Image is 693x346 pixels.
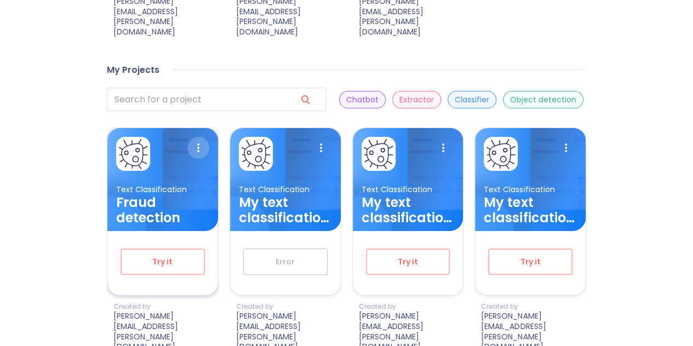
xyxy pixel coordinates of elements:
h3: My text classification project [362,195,455,226]
p: Object detection [510,95,576,105]
input: search [107,88,288,111]
p: Text Classification [362,184,455,195]
img: card ellipse [107,164,181,302]
img: card ellipse [230,164,303,302]
img: card avatar [363,139,394,169]
button: Try it [121,249,205,275]
span: Try it [385,255,432,269]
h4: My Projects [107,65,159,76]
p: Classifier [455,95,489,105]
p: Chatbot [346,95,379,105]
img: card avatar [118,139,148,169]
p: Created by [481,302,586,311]
p: Text Classification [239,184,332,195]
p: Text Classification [484,184,577,195]
span: Try it [507,255,554,269]
p: Created by [359,302,464,311]
span: Try it [139,255,186,269]
p: Text Classification [116,184,209,195]
h3: My text classification project [239,195,332,226]
h3: Fraud detection [116,195,209,226]
img: card avatar [240,139,271,169]
img: card ellipse [475,164,548,302]
img: card ellipse [353,164,426,302]
p: Created by [113,302,219,311]
button: Try it [366,249,450,275]
p: Extractor [399,95,434,105]
h3: My text classification project [484,195,577,226]
button: Try it [488,249,572,275]
img: card avatar [485,139,516,169]
p: Created by [236,302,341,311]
